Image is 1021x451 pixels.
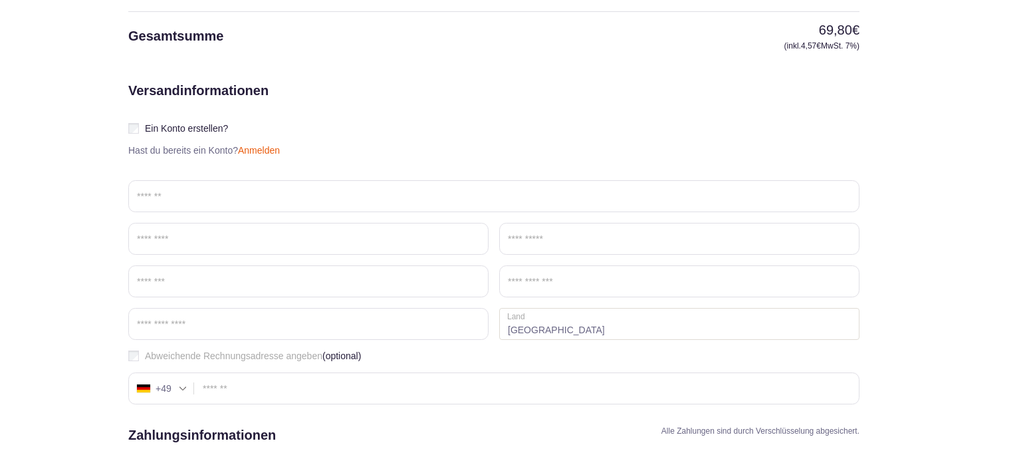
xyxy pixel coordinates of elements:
[123,145,285,156] p: Hast du bereits ein Konto?
[647,40,859,52] small: (inkl. MwSt. 7%)
[128,351,859,362] label: Abweichende Rechnungsadresse angeben
[499,308,859,340] strong: [GEOGRAPHIC_DATA]
[128,123,139,134] input: Ein Konto erstellen?
[238,145,280,156] a: Anmelden
[819,23,859,37] bdi: 69,80
[801,41,821,51] span: 4,57
[129,373,194,404] div: Germany (Deutschland): +49
[322,351,361,362] span: (optional)
[128,351,139,361] input: Abweichende Rechnungsadresse angeben(optional)
[128,425,276,445] h2: Zahlungsinformationen
[145,123,228,134] span: Ein Konto erstellen?
[852,23,859,37] span: €
[816,41,821,51] span: €
[156,384,171,393] div: +49
[661,425,859,437] h4: Alle Zahlungen sind durch Verschlüsselung abgesichert.
[128,80,269,180] h2: Versandinformationen
[128,29,223,43] span: Gesamtsumme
